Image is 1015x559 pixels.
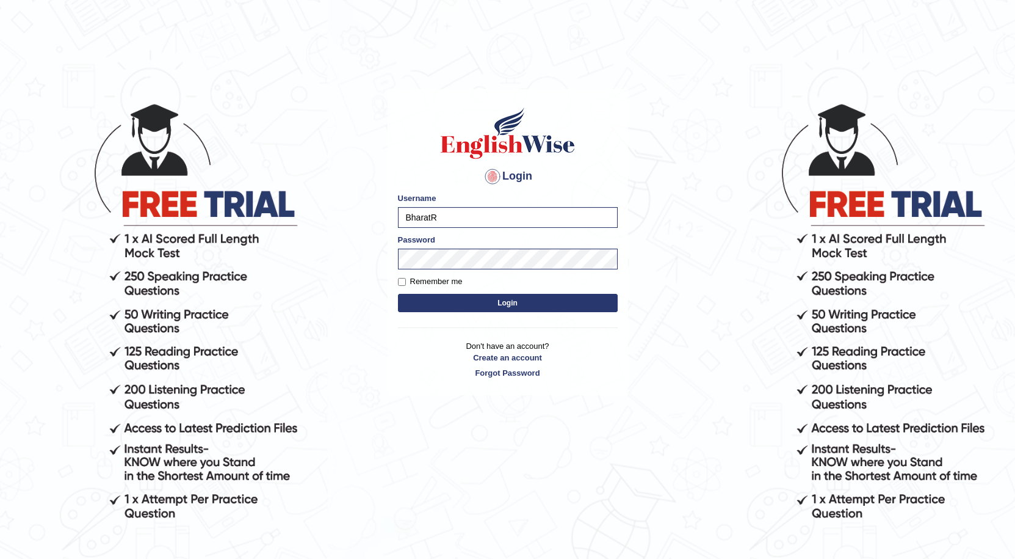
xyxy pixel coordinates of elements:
[398,234,435,246] label: Password
[398,167,618,186] h4: Login
[398,294,618,312] button: Login
[398,367,618,379] a: Forgot Password
[438,106,577,161] img: Logo of English Wise sign in for intelligent practice with AI
[398,340,618,378] p: Don't have an account?
[398,278,406,286] input: Remember me
[398,352,618,364] a: Create an account
[398,192,436,204] label: Username
[398,276,463,288] label: Remember me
